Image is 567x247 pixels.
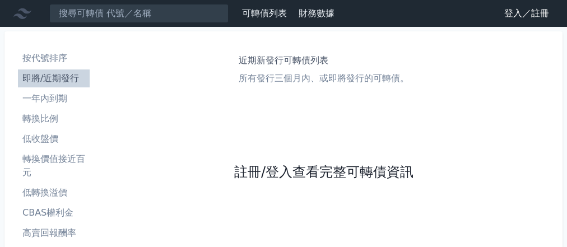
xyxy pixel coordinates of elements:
[18,186,90,199] li: 低轉換溢價
[18,226,90,240] li: 高賣回報酬率
[18,72,90,85] li: 即將/近期發行
[18,69,90,87] a: 即將/近期發行
[18,132,90,146] li: 低收盤價
[234,164,413,181] a: 註冊/登入查看完整可轉債資訊
[299,8,334,18] a: 財務數據
[49,4,229,23] input: 搜尋可轉債 代號／名稱
[18,206,90,220] li: CBAS權利金
[18,152,90,179] li: 轉換價值接近百元
[18,49,90,67] a: 按代號排序
[18,52,90,65] li: 按代號排序
[18,92,90,105] li: 一年內到期
[18,224,90,242] a: 高賣回報酬率
[18,150,90,181] a: 轉換價值接近百元
[18,184,90,202] a: 低轉換溢價
[18,90,90,108] a: 一年內到期
[239,72,409,85] p: 所有發行三個月內、或即將發行的可轉債。
[18,112,90,125] li: 轉換比例
[18,204,90,222] a: CBAS權利金
[495,4,558,22] a: 登入／註冊
[18,110,90,128] a: 轉換比例
[242,8,287,18] a: 可轉債列表
[18,130,90,148] a: 低收盤價
[239,54,409,67] h1: 近期新發行可轉債列表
